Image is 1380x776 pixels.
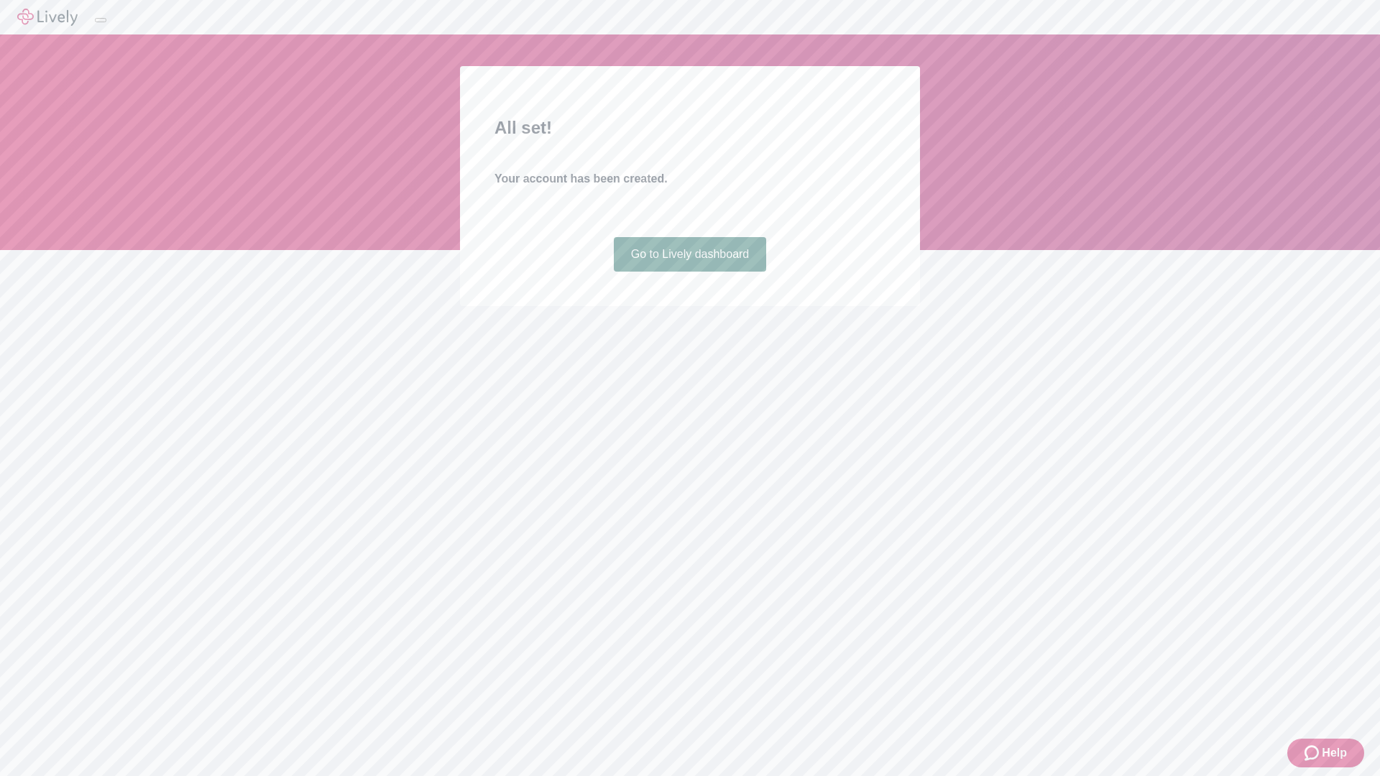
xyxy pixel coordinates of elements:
[1322,744,1347,762] span: Help
[614,237,767,272] a: Go to Lively dashboard
[494,115,885,141] h2: All set!
[1305,744,1322,762] svg: Zendesk support icon
[494,170,885,188] h4: Your account has been created.
[95,18,106,22] button: Log out
[1287,739,1364,767] button: Zendesk support iconHelp
[17,9,78,26] img: Lively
